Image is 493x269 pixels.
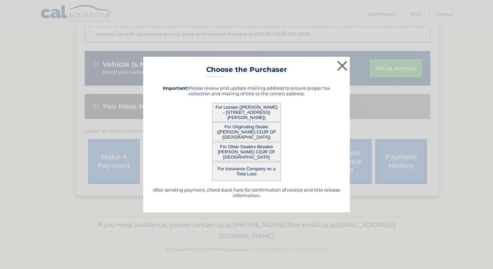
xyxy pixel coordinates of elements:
strong: Important: [163,85,188,91]
h5: After sending payment, check back here for confirmation of receipt and title release information. [152,187,341,198]
button: × [335,59,349,73]
h3: Choose the Purchaser [206,65,287,77]
button: For Insurance Company on a Total Loss [212,162,281,181]
button: For Originating Dealer ([PERSON_NAME] CDJR OF [GEOGRAPHIC_DATA]) [212,122,281,141]
h5: Please review and update mailing address to ensure proper tax collection and mailing of title to ... [152,85,341,96]
button: For Other Dealers Besides [PERSON_NAME] CDJR OF [GEOGRAPHIC_DATA] [212,142,281,161]
button: For Lessee ([PERSON_NAME] - [STREET_ADDRESS][PERSON_NAME]) [212,103,281,122]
